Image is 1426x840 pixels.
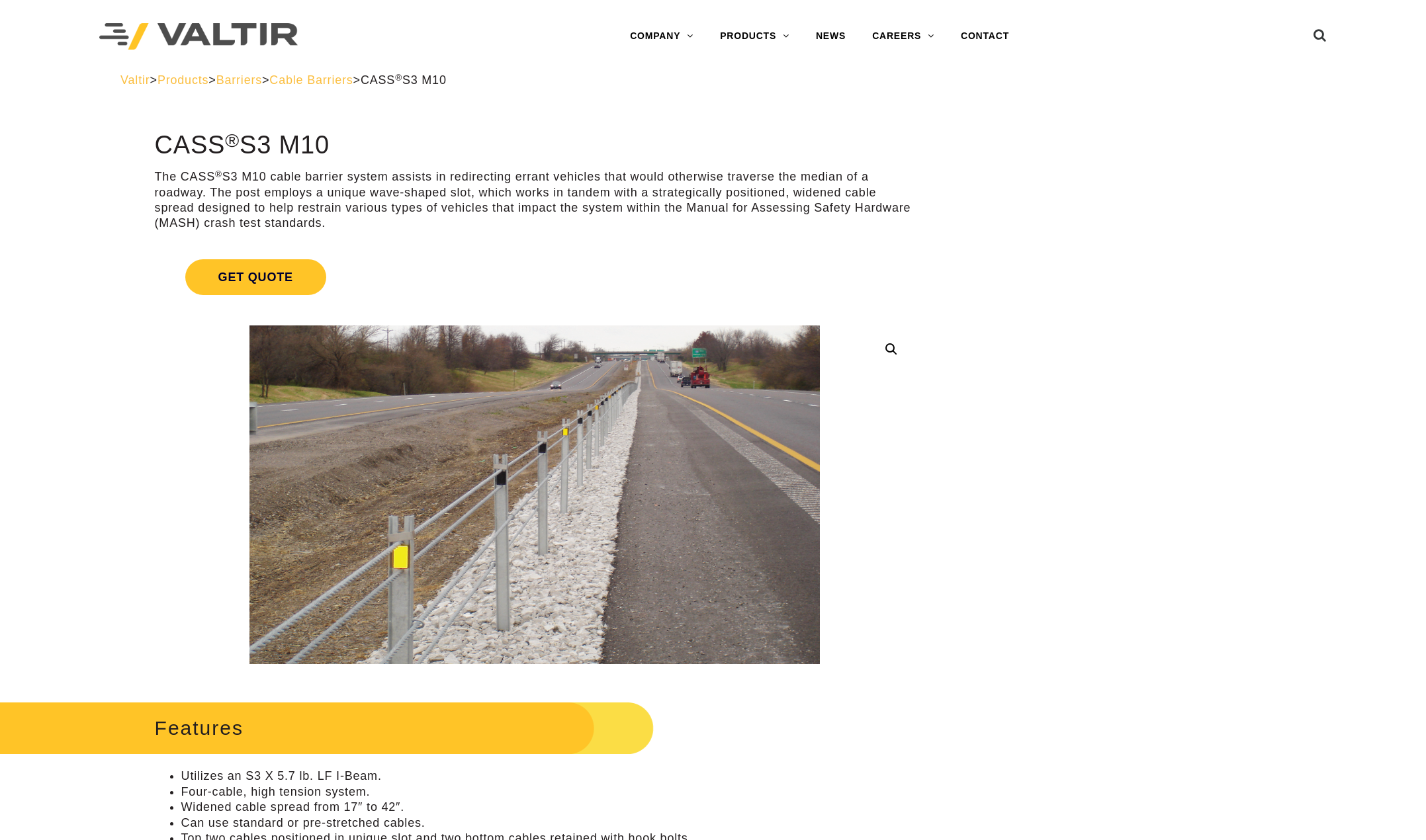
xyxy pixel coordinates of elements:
img: Valtir [99,23,298,50]
a: Cable Barriers [269,73,353,87]
a: CAREERS [859,23,948,50]
sup: ® [395,73,402,83]
div: > > > > [120,73,1306,88]
a: Get Quote [155,243,915,311]
sup: ® [225,130,240,151]
span: CASS S3 M10 [361,73,447,87]
a: NEWS [803,23,859,50]
a: COMPANY [617,23,707,50]
a: Barriers [216,73,262,87]
li: Can use standard or pre-stretched cables. [181,816,915,831]
p: The CASS S3 M10 cable barrier system assists in redirecting errant vehicles that would otherwise ... [155,169,915,231]
li: Utilizes an S3 X 5.7 lb. LF I-Beam. [181,769,915,784]
a: CONTACT [948,23,1022,50]
li: Widened cable spread from 17″ to 42″. [181,800,915,815]
sup: ® [215,169,222,179]
h1: CASS S3 M10 [155,132,915,159]
li: Four-cable, high tension system. [181,784,915,800]
a: Products [157,73,208,87]
a: Valtir [120,73,150,87]
a: PRODUCTS [707,23,803,50]
span: Get Quote [185,259,326,295]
